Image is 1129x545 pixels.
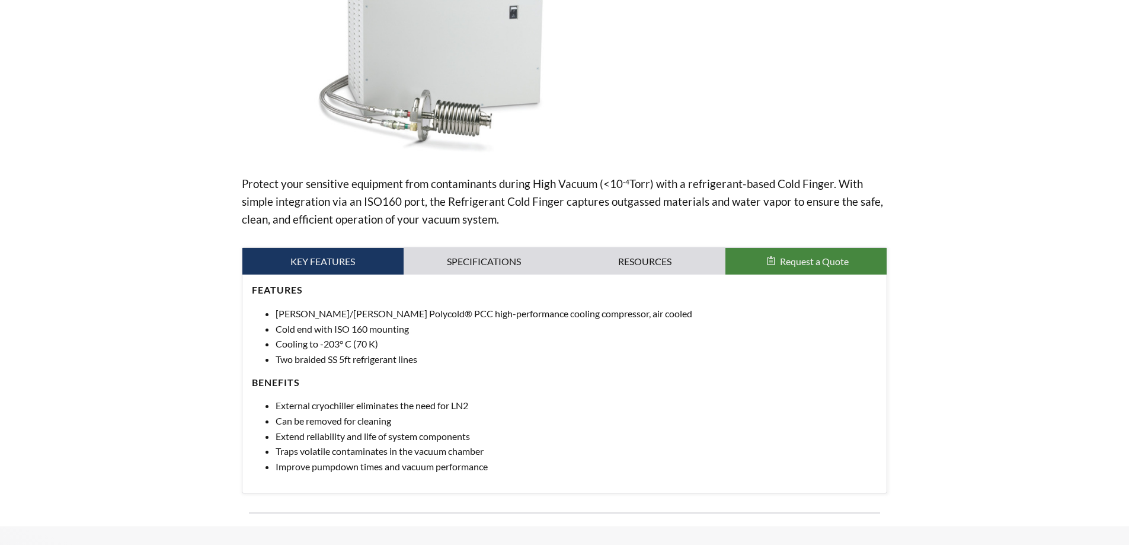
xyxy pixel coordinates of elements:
[242,175,888,228] p: Protect your sensitive equipment from contaminants during High Vacuum (<10 Torr) with a refrigera...
[276,429,878,444] li: Extend reliability and life of system components
[276,321,878,337] li: Cold end with ISO 160 mounting
[276,398,878,413] li: External cryochiller eliminates the need for LN2
[276,306,878,321] li: [PERSON_NAME]/[PERSON_NAME] Polycold® PCC high-performance cooling compressor, air cooled
[276,336,878,352] li: Cooling to -203° C (70 K)
[242,248,404,275] a: Key Features
[780,256,849,267] span: Request a Quote
[725,248,887,275] button: Request a Quote
[404,248,565,275] a: Specifications
[276,459,878,474] li: Improve pumpdown times and vacuum performance
[276,413,878,429] li: Can be removed for cleaning
[623,177,629,186] sup: -4
[252,377,878,389] h4: Benefits
[565,248,726,275] a: Resources
[252,284,878,297] h4: Features
[276,352,878,367] li: Two braided SS 5ft refrigerant lines
[276,444,878,459] li: Traps volatile contaminates in the vacuum chamber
